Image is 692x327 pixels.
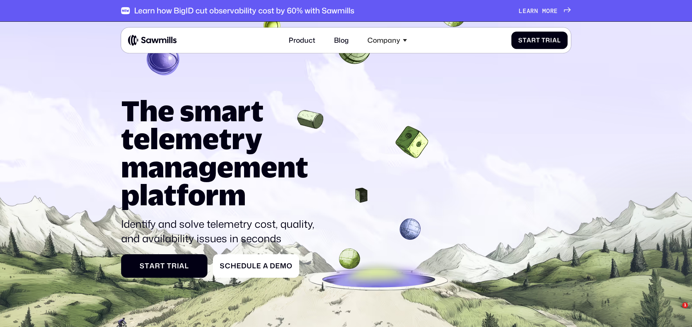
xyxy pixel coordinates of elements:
span: i [177,262,179,270]
a: Blog [329,31,354,49]
span: a [527,37,531,44]
span: m [542,7,546,14]
span: S [220,262,225,270]
span: l [557,37,561,44]
span: a [263,262,268,270]
span: t [536,37,540,44]
span: n [534,7,538,14]
span: t [160,262,165,270]
a: Learnmore [519,7,571,14]
span: S [518,37,523,44]
span: L [519,7,523,14]
a: StartTrial [121,254,208,278]
span: l [185,262,189,270]
span: t [523,37,527,44]
a: Product [283,31,320,49]
span: r [531,37,536,44]
span: c [225,262,231,270]
span: l [252,262,256,270]
span: h [231,262,236,270]
span: e [256,262,261,270]
span: a [527,7,531,14]
span: e [236,262,241,270]
span: r [545,37,550,44]
span: a [552,37,557,44]
span: a [179,262,185,270]
iframe: Intercom live chat [667,302,685,320]
span: o [546,7,550,14]
span: r [550,7,554,14]
div: Learn how BigID cut observability cost by 60% with Sawmills [134,6,354,16]
span: e [275,262,280,270]
span: T [541,37,545,44]
span: u [247,262,252,270]
div: Company [367,36,400,45]
a: StartTrial [511,32,567,49]
span: e [554,7,558,14]
span: D [270,262,275,270]
span: S [140,262,145,270]
div: Company [362,31,412,49]
span: i [550,37,552,44]
span: T [167,262,172,270]
span: r [530,7,534,14]
a: ScheduleaDemo [213,254,300,278]
p: Identify and solve telemetry cost, quality, and availability issues in seconds [121,217,322,246]
span: a [149,262,155,270]
span: 1 [682,302,688,308]
span: r [155,262,160,270]
span: d [241,262,247,270]
span: m [280,262,287,270]
span: e [523,7,527,14]
span: t [145,262,149,270]
span: r [172,262,177,270]
h1: The smart telemetry management platform [121,97,322,209]
span: o [287,262,292,270]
